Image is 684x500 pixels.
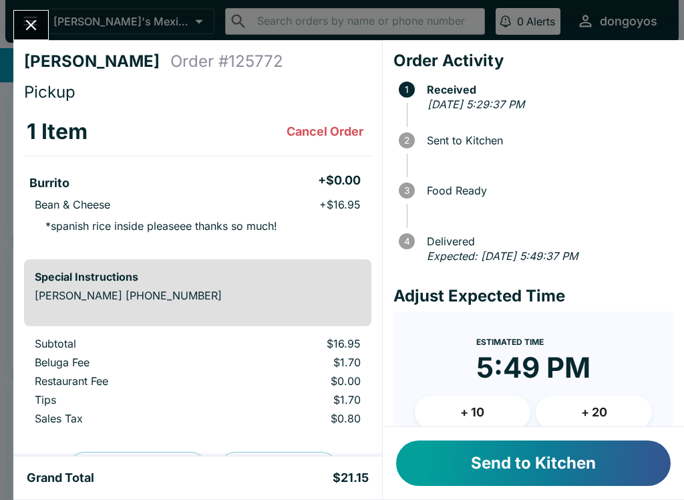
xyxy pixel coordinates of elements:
[35,198,110,211] p: Bean & Cheese
[405,84,409,95] text: 1
[536,396,652,429] button: + 20
[427,249,578,263] em: Expected: [DATE] 5:49:37 PM
[476,337,544,347] span: Estimated Time
[35,412,212,425] p: Sales Tax
[319,198,361,211] p: + $16.95
[476,350,590,385] time: 5:49 PM
[24,108,371,249] table: orders table
[24,337,371,430] table: orders table
[404,135,409,146] text: 2
[29,175,69,191] h5: Burrito
[233,337,360,350] p: $16.95
[35,337,212,350] p: Subtotal
[218,452,339,487] button: Print Receipt
[393,286,673,306] h4: Adjust Expected Time
[396,441,671,486] button: Send to Kitchen
[170,51,283,72] h4: Order # 125772
[404,185,409,196] text: 3
[27,118,88,145] h3: 1 Item
[35,219,277,233] p: * spanish rice inside pleaseee thanks so much!
[427,98,524,111] em: [DATE] 5:29:37 PM
[24,82,75,102] span: Pickup
[24,51,170,72] h4: [PERSON_NAME]
[420,235,673,247] span: Delivered
[35,356,212,369] p: Beluga Fee
[420,84,673,96] span: Received
[27,470,94,486] h5: Grand Total
[403,236,409,247] text: 4
[233,412,360,425] p: $0.80
[67,452,208,487] button: Preview Receipt
[420,184,673,197] span: Food Ready
[420,134,673,146] span: Sent to Kitchen
[35,393,212,406] p: Tips
[333,470,369,486] h5: $21.15
[318,172,361,189] h5: + $0.00
[233,374,360,388] p: $0.00
[233,356,360,369] p: $1.70
[14,11,48,39] button: Close
[35,374,212,388] p: Restaurant Fee
[415,396,531,429] button: + 10
[281,118,369,145] button: Cancel Order
[35,270,361,283] h6: Special Instructions
[35,289,361,302] p: [PERSON_NAME] [PHONE_NUMBER]
[233,393,360,406] p: $1.70
[393,51,673,71] h4: Order Activity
